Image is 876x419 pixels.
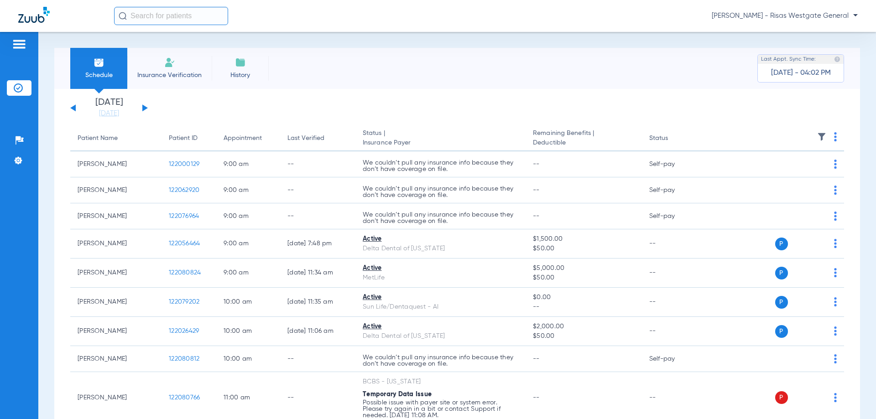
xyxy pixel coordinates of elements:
div: BCBS - [US_STATE] [363,377,518,387]
span: Temporary Data Issue [363,391,432,398]
div: Sun Life/Dentaquest - AI [363,302,518,312]
img: group-dot-blue.svg [834,132,837,141]
td: 9:00 AM [216,203,280,229]
div: Patient Name [78,134,154,143]
span: P [775,325,788,338]
td: -- [280,151,355,177]
td: [DATE] 11:06 AM [280,317,355,346]
div: Active [363,234,518,244]
div: Active [363,264,518,273]
th: Remaining Benefits | [526,126,641,151]
p: We couldn’t pull any insurance info because they don’t have coverage on file. [363,160,518,172]
li: [DATE] [82,98,136,118]
span: P [775,296,788,309]
span: $50.00 [533,273,634,283]
td: [PERSON_NAME] [70,288,162,317]
span: 122000129 [169,161,199,167]
img: group-dot-blue.svg [834,212,837,221]
div: Appointment [224,134,273,143]
div: Last Verified [287,134,348,143]
div: Last Verified [287,134,324,143]
td: Self-pay [642,346,704,372]
img: group-dot-blue.svg [834,186,837,195]
td: -- [280,177,355,203]
td: [PERSON_NAME] [70,317,162,346]
td: -- [280,346,355,372]
span: History [219,71,262,80]
span: 122080766 [169,394,200,401]
img: group-dot-blue.svg [834,160,837,169]
td: Self-pay [642,151,704,177]
td: [PERSON_NAME] [70,151,162,177]
td: 10:00 AM [216,317,280,346]
span: P [775,238,788,250]
div: Patient ID [169,134,209,143]
span: P [775,267,788,279]
p: We couldn’t pull any insurance info because they don’t have coverage on file. [363,212,518,224]
td: 9:00 AM [216,151,280,177]
span: Deductible [533,138,634,148]
span: 122080824 [169,269,201,276]
td: -- [642,259,704,288]
td: [PERSON_NAME] [70,346,162,372]
td: -- [642,288,704,317]
td: 9:00 AM [216,229,280,259]
span: -- [533,161,540,167]
td: -- [280,203,355,229]
span: -- [533,213,540,219]
img: Schedule [94,57,104,68]
span: 122080812 [169,356,199,362]
p: Possible issue with payer site or system error. Please try again in a bit or contact Support if n... [363,399,518,419]
img: group-dot-blue.svg [834,326,837,336]
p: We couldn’t pull any insurance info because they don’t have coverage on file. [363,354,518,367]
img: group-dot-blue.svg [834,354,837,363]
td: 9:00 AM [216,259,280,288]
div: Delta Dental of [US_STATE] [363,331,518,341]
img: filter.svg [817,132,826,141]
span: $2,000.00 [533,322,634,331]
div: Active [363,322,518,331]
span: -- [533,302,634,312]
td: [DATE] 11:35 AM [280,288,355,317]
img: Manual Insurance Verification [164,57,175,68]
span: 122076964 [169,213,199,219]
span: Insurance Verification [134,71,205,80]
td: Self-pay [642,203,704,229]
div: Patient Name [78,134,118,143]
img: group-dot-blue.svg [834,297,837,306]
td: 10:00 AM [216,346,280,372]
span: $5,000.00 [533,264,634,273]
div: MetLife [363,273,518,283]
td: [PERSON_NAME] [70,259,162,288]
img: last sync help info [834,56,840,62]
img: group-dot-blue.svg [834,393,837,402]
td: [PERSON_NAME] [70,177,162,203]
a: [DATE] [82,109,136,118]
span: 122062920 [169,187,199,193]
span: -- [533,394,540,401]
td: [DATE] 11:34 AM [280,259,355,288]
div: Appointment [224,134,262,143]
span: $1,500.00 [533,234,634,244]
td: [PERSON_NAME] [70,229,162,259]
span: $50.00 [533,244,634,253]
img: hamburger-icon [12,39,26,50]
span: 122026429 [169,328,199,334]
div: Active [363,293,518,302]
span: $0.00 [533,293,634,302]
span: -- [533,187,540,193]
th: Status | [355,126,526,151]
input: Search for patients [114,7,228,25]
img: History [235,57,246,68]
span: 122056464 [169,240,200,247]
img: group-dot-blue.svg [834,268,837,277]
div: Delta Dental of [US_STATE] [363,244,518,253]
div: Patient ID [169,134,198,143]
span: 122079202 [169,299,199,305]
span: Schedule [77,71,120,80]
th: Status [642,126,704,151]
td: -- [642,229,704,259]
td: 9:00 AM [216,177,280,203]
span: [DATE] - 04:02 PM [771,68,831,78]
td: [DATE] 7:48 PM [280,229,355,259]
